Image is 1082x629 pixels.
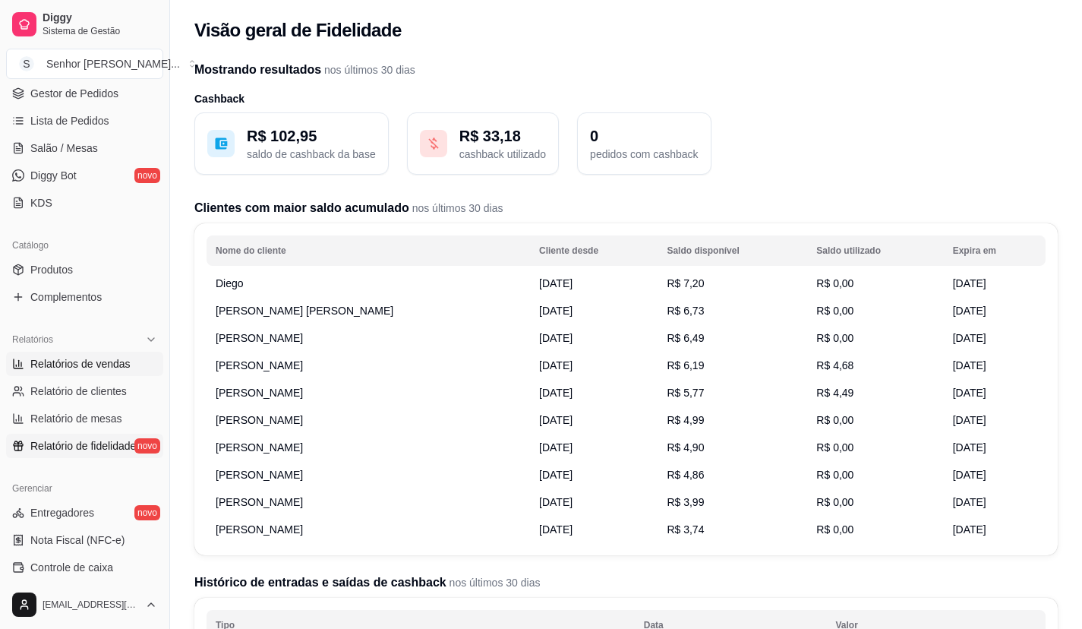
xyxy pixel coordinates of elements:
span: [DATE] [953,277,986,289]
h2: Clientes com maior saldo acumulado [194,199,1058,217]
button: [EMAIL_ADDRESS][DOMAIN_NAME] [6,586,163,623]
a: KDS [6,191,163,215]
span: Relatório de mesas [30,411,122,426]
span: R$ 0,00 [816,441,853,454]
span: R$ 4,90 [667,441,704,454]
span: Salão / Mesas [30,141,98,156]
a: Relatório de clientes [6,379,163,403]
button: Select a team [6,49,163,79]
span: [DATE] [953,359,986,371]
span: R$ 0,00 [816,277,853,289]
span: Produtos [30,262,73,277]
span: [DATE] [539,496,573,508]
span: [DATE] [953,441,986,454]
span: [DATE] [539,469,573,481]
span: [PERSON_NAME] [PERSON_NAME] [216,305,393,317]
span: Relatório de fidelidade [30,438,136,454]
a: Entregadoresnovo [6,501,163,525]
span: [DATE] [539,387,573,399]
div: Senhor [PERSON_NAME] ... [46,56,180,71]
span: Lista de Pedidos [30,113,109,128]
a: Lista de Pedidos [6,109,163,133]
span: [DATE] [953,387,986,399]
span: Nota Fiscal (NFC-e) [30,533,125,548]
a: Controle de caixa [6,555,163,580]
a: Salão / Mesas [6,136,163,160]
span: R$ 6,49 [667,332,704,344]
span: [PERSON_NAME] [216,359,303,371]
span: R$ 0,00 [816,305,853,317]
span: [DATE] [953,469,986,481]
th: Expira em [944,235,1046,266]
th: Saldo utilizado [807,235,943,266]
span: Entregadores [30,505,94,520]
th: Cliente desde [530,235,658,266]
h2: Histórico de entradas e saídas de cashback [194,574,1058,592]
span: Relatório de clientes [30,384,127,399]
span: R$ 0,00 [816,496,853,508]
span: [EMAIL_ADDRESS][DOMAIN_NAME] [43,599,139,611]
span: [PERSON_NAME] [216,469,303,481]
span: R$ 0,00 [816,414,853,426]
span: KDS [30,195,52,210]
span: [DATE] [953,496,986,508]
span: Gestor de Pedidos [30,86,118,101]
span: [PERSON_NAME] [216,387,303,399]
p: saldo de cashback da base [247,147,376,162]
span: [PERSON_NAME] [216,414,303,426]
span: [DATE] [953,332,986,344]
p: R$ 102,95 [247,125,376,147]
span: [DATE] [539,441,573,454]
span: [PERSON_NAME] [216,441,303,454]
div: Catálogo [6,233,163,258]
a: Nota Fiscal (NFC-e) [6,528,163,552]
p: 0 [590,125,698,147]
span: [DATE] [539,277,573,289]
span: R$ 0,00 [816,332,853,344]
span: [DATE] [953,523,986,536]
span: [PERSON_NAME] [216,332,303,344]
a: DiggySistema de Gestão [6,6,163,43]
span: [DATE] [539,305,573,317]
a: Diggy Botnovo [6,163,163,188]
span: R$ 0,00 [816,523,853,536]
div: Gerenciar [6,476,163,501]
span: [PERSON_NAME] [216,523,303,536]
a: Complementos [6,285,163,309]
span: [DATE] [953,414,986,426]
span: Controle de caixa [30,560,113,575]
span: Diggy [43,11,157,25]
span: R$ 4,49 [816,387,853,399]
span: [DATE] [539,359,573,371]
span: R$ 3,74 [667,523,704,536]
span: nos últimos 30 dias [409,202,503,214]
span: [PERSON_NAME] [216,496,303,508]
span: R$ 4,68 [816,359,853,371]
th: Saldo disponível [658,235,807,266]
span: R$ 5,77 [667,387,704,399]
span: Complementos [30,289,102,305]
span: [DATE] [539,414,573,426]
p: R$ 33,18 [459,125,546,147]
span: Sistema de Gestão [43,25,157,37]
button: R$ 33,18cashback utilizado [407,112,559,175]
a: Relatórios de vendas [6,352,163,376]
span: R$ 4,86 [667,469,704,481]
span: R$ 4,99 [667,414,704,426]
span: Diego [216,277,244,289]
span: R$ 6,19 [667,359,704,371]
h2: Visão geral de Fidelidade [194,18,402,43]
h2: Mostrando resultados [194,61,1058,79]
span: R$ 0,00 [816,469,853,481]
a: Produtos [6,258,163,282]
span: R$ 6,73 [667,305,704,317]
span: S [19,56,34,71]
th: Nome do cliente [207,235,530,266]
a: Relatório de mesas [6,406,163,431]
h3: Cashback [194,91,1058,106]
span: Diggy Bot [30,168,77,183]
p: pedidos com cashback [590,147,698,162]
p: cashback utilizado [459,147,546,162]
a: Gestor de Pedidos [6,81,163,106]
span: nos últimos 30 dias [321,64,415,76]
